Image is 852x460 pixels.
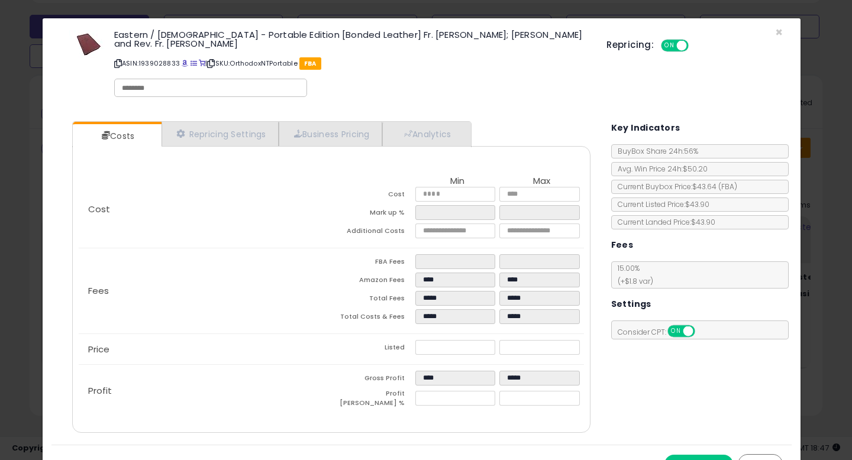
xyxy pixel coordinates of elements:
a: BuyBox page [182,59,188,68]
td: Cost [331,187,415,205]
td: Total Costs & Fees [331,309,415,328]
p: ASIN: 1939028833 | SKU: OrthodoxNTPortable [114,54,589,73]
span: (+$1.8 var) [612,276,653,286]
span: ( FBA ) [718,182,737,192]
img: 311p-wExN2L._SL60_.jpg [69,30,105,58]
p: Cost [79,205,331,214]
th: Min [415,176,499,187]
h5: Key Indicators [611,121,680,135]
span: ON [669,326,683,336]
span: Avg. Win Price 24h: $50.20 [612,164,708,174]
span: $43.64 [692,182,737,192]
span: 15.00 % [612,263,653,286]
p: Price [79,345,331,354]
td: Total Fees [331,291,415,309]
td: FBA Fees [331,254,415,273]
p: Profit [79,386,331,396]
h3: Eastern / [DEMOGRAPHIC_DATA] - Portable Edition [Bonded Leather] Fr. [PERSON_NAME]; [PERSON_NAME]... [114,30,589,48]
span: Current Landed Price: $43.90 [612,217,715,227]
td: Profit [PERSON_NAME] % [331,389,415,411]
h5: Repricing: [606,40,654,50]
a: Costs [73,124,160,148]
td: Listed [331,340,415,358]
span: Current Listed Price: $43.90 [612,199,709,209]
span: OFF [693,326,712,336]
span: Current Buybox Price: [612,182,737,192]
a: Your listing only [199,59,205,68]
span: ON [662,41,677,51]
span: Consider CPT: [612,327,711,337]
td: Amazon Fees [331,273,415,291]
span: × [775,24,783,41]
a: Analytics [382,122,470,146]
a: Business Pricing [279,122,382,146]
td: Mark up % [331,205,415,223]
span: FBA [299,57,321,70]
span: BuyBox Share 24h: 56% [612,146,698,156]
h5: Fees [611,238,634,252]
th: Max [499,176,583,187]
td: Gross Profit [331,371,415,389]
td: Additional Costs [331,223,415,242]
a: All offer listings [191,59,197,68]
a: Repricing Settings [162,122,279,146]
span: OFF [687,41,706,51]
h5: Settings [611,297,651,312]
p: Fees [79,286,331,296]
